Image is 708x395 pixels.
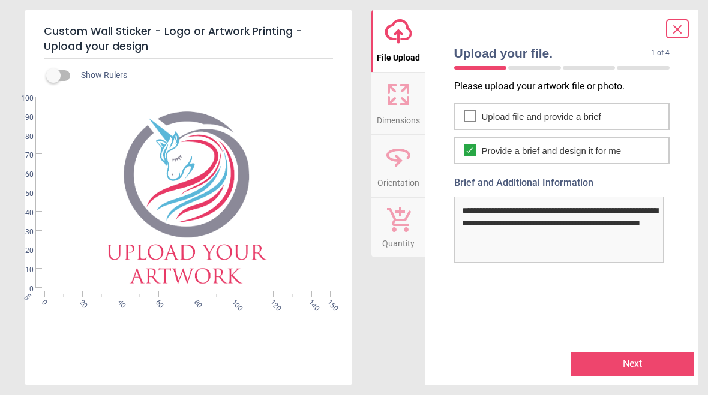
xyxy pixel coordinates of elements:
span: Provide a brief and design it for me [482,144,622,157]
span: 1 of 4 [651,48,670,58]
span: Orientation [377,171,419,189]
span: 40 [115,298,123,306]
button: Quantity [371,198,425,258]
span: Quantity [382,232,415,250]
span: 60 [153,298,161,306]
span: 30 [11,227,34,237]
h5: Custom Wall Sticker - Logo or Artwork Printing - Upload your design [44,19,333,59]
label: Brief and Additional Information [454,176,670,189]
span: 0 [39,298,47,306]
span: 140 [306,298,314,306]
span: 20 [77,298,85,306]
span: 40 [11,208,34,218]
span: Upload your file. [454,44,652,62]
span: 100 [230,298,238,306]
span: 0 [11,284,34,294]
p: Please upload your artwork file or photo. [454,80,680,93]
span: 10 [11,265,34,275]
span: 100 [11,94,34,104]
button: Next [571,352,694,376]
span: 80 [11,132,34,142]
span: 120 [268,298,275,306]
span: Dimensions [377,109,420,127]
button: Orientation [371,135,425,197]
span: 60 [11,170,34,180]
span: 80 [191,298,199,306]
span: 90 [11,113,34,123]
span: 20 [11,246,34,256]
span: 150 [325,298,333,306]
div: Show Rulers [53,68,352,83]
span: File Upload [377,46,420,64]
button: File Upload [371,10,425,72]
span: 50 [11,189,34,199]
span: 70 [11,150,34,161]
span: Upload file and provide a brief [482,110,601,123]
button: Dimensions [371,73,425,135]
span: cm [22,291,32,302]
